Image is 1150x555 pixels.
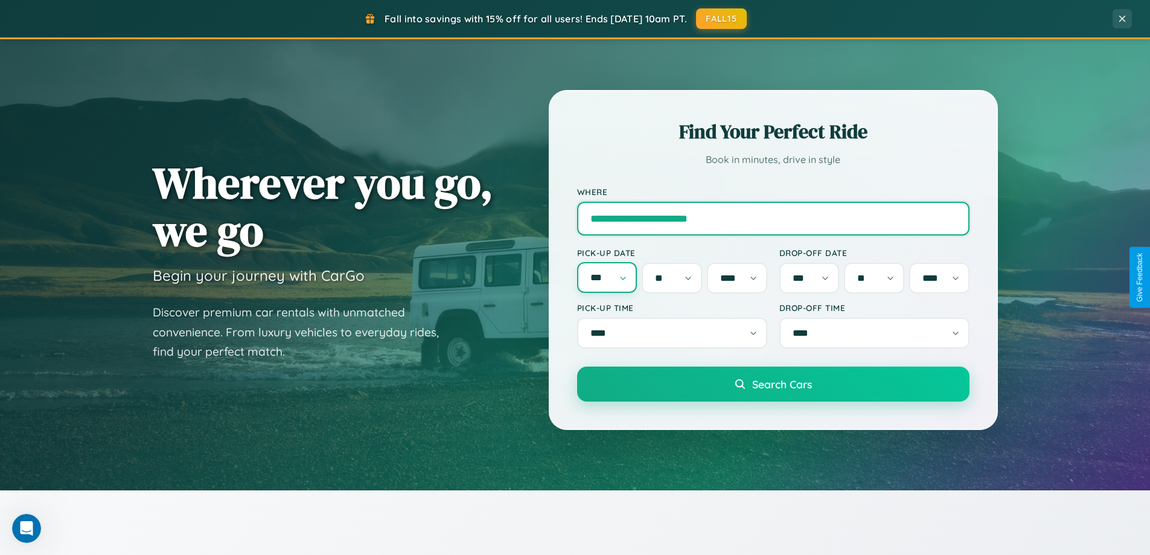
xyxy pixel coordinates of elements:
[577,303,767,313] label: Pick-up Time
[779,248,970,258] label: Drop-off Date
[385,13,687,25] span: Fall into savings with 15% off for all users! Ends [DATE] 10am PT.
[696,8,747,29] button: FALL15
[577,187,970,197] label: Where
[153,266,365,284] h3: Begin your journey with CarGo
[153,303,455,362] p: Discover premium car rentals with unmatched convenience. From luxury vehicles to everyday rides, ...
[12,514,41,543] iframe: Intercom live chat
[577,118,970,145] h2: Find Your Perfect Ride
[779,303,970,313] label: Drop-off Time
[577,367,970,402] button: Search Cars
[577,248,767,258] label: Pick-up Date
[577,151,970,168] p: Book in minutes, drive in style
[752,377,812,391] span: Search Cars
[1136,253,1144,302] div: Give Feedback
[153,159,493,254] h1: Wherever you go, we go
